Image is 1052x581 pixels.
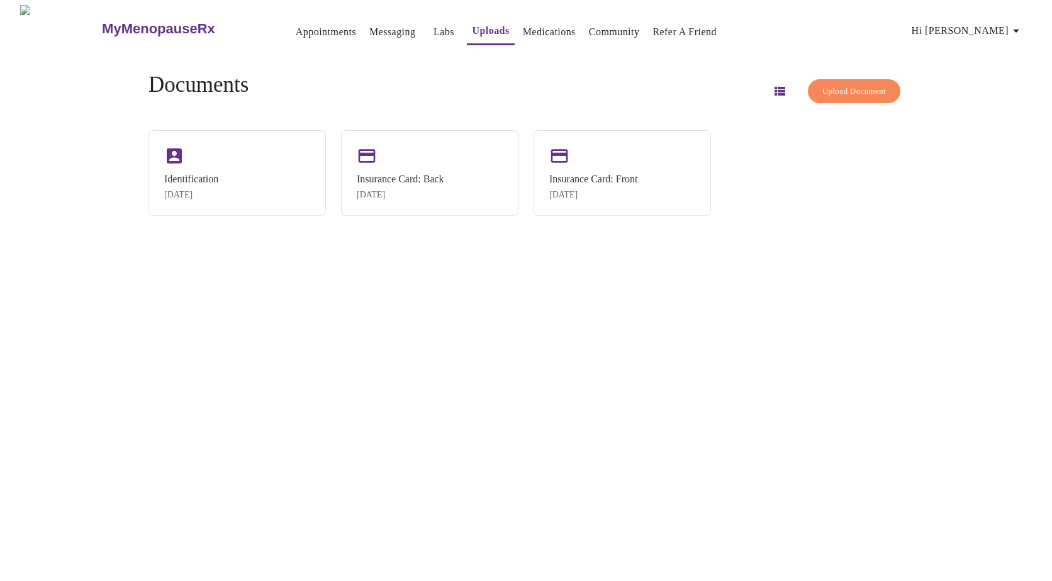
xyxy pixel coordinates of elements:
[364,19,420,45] button: Messaging
[296,23,356,41] a: Appointments
[472,22,509,40] a: Uploads
[20,5,101,52] img: MyMenopauseRx Logo
[549,174,637,185] div: Insurance Card: Front
[101,7,266,51] a: MyMenopauseRx
[423,19,464,45] button: Labs
[907,18,1029,43] button: Hi [PERSON_NAME]
[291,19,361,45] button: Appointments
[523,23,576,41] a: Medications
[589,23,640,41] a: Community
[584,19,645,45] button: Community
[434,23,454,41] a: Labs
[164,174,218,185] div: Identification
[764,76,795,106] button: Switch to list view
[357,174,444,185] div: Insurance Card: Back
[549,190,637,200] div: [DATE]
[652,23,717,41] a: Refer a Friend
[467,18,514,45] button: Uploads
[912,22,1024,40] span: Hi [PERSON_NAME]
[102,21,215,37] h3: MyMenopauseRx
[369,23,415,41] a: Messaging
[808,79,900,104] button: Upload Document
[647,19,722,45] button: Refer a Friend
[148,72,249,97] h4: Documents
[357,190,444,200] div: [DATE]
[822,84,886,99] span: Upload Document
[518,19,581,45] button: Medications
[164,190,218,200] div: [DATE]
